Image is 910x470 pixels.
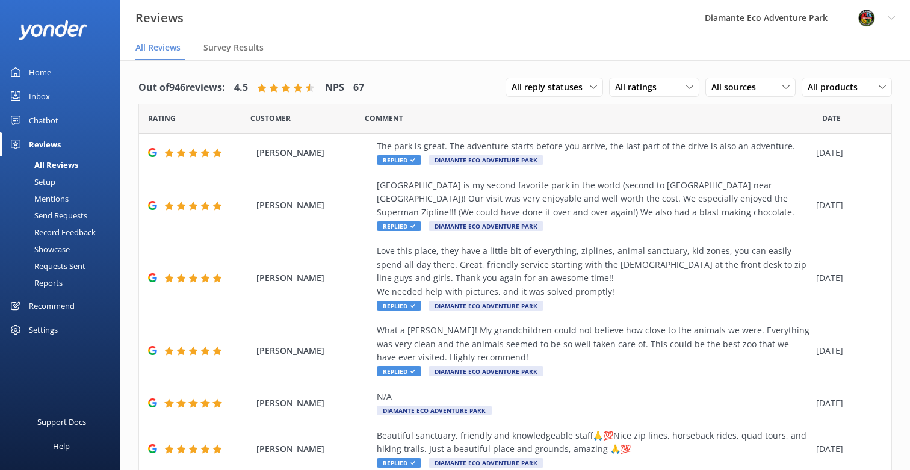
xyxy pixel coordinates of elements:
[377,140,810,153] div: The park is great. The adventure starts before you arrive, the last part of the drive is also an ...
[29,318,58,342] div: Settings
[429,301,543,311] span: Diamante Eco Adventure Park
[816,442,876,456] div: [DATE]
[365,113,403,124] span: Question
[256,397,371,410] span: [PERSON_NAME]
[822,113,841,124] span: Date
[7,156,78,173] div: All Reviews
[429,458,543,468] span: Diamante Eco Adventure Park
[256,344,371,357] span: [PERSON_NAME]
[816,397,876,410] div: [DATE]
[18,20,87,40] img: yonder-white-logo.png
[256,271,371,285] span: [PERSON_NAME]
[711,81,763,94] span: All sources
[377,221,421,231] span: Replied
[7,274,120,291] a: Reports
[7,207,87,224] div: Send Requests
[377,155,421,165] span: Replied
[256,199,371,212] span: [PERSON_NAME]
[135,8,184,28] h3: Reviews
[325,80,344,96] h4: NPS
[29,60,51,84] div: Home
[7,258,120,274] a: Requests Sent
[29,84,50,108] div: Inbox
[429,155,543,165] span: Diamante Eco Adventure Park
[53,434,70,458] div: Help
[816,146,876,159] div: [DATE]
[250,113,291,124] span: Date
[37,410,86,434] div: Support Docs
[377,366,421,376] span: Replied
[377,324,810,364] div: What a [PERSON_NAME]! My grandchildren could not believe how close to the animals we were. Everyt...
[7,190,120,207] a: Mentions
[816,271,876,285] div: [DATE]
[377,429,810,456] div: Beautiful sanctuary, friendly and knowledgeable staff🙏💯Nice zip lines, horseback rides, quad tour...
[429,221,543,231] span: Diamante Eco Adventure Park
[7,173,55,190] div: Setup
[512,81,590,94] span: All reply statuses
[29,108,58,132] div: Chatbot
[138,80,225,96] h4: Out of 946 reviews:
[29,294,75,318] div: Recommend
[377,406,492,415] span: Diamante Eco Adventure Park
[135,42,181,54] span: All Reviews
[377,179,810,219] div: [GEOGRAPHIC_DATA] is my second favorite park in the world (second to [GEOGRAPHIC_DATA] near [GEOG...
[7,274,63,291] div: Reports
[816,344,876,357] div: [DATE]
[7,241,120,258] a: Showcase
[808,81,865,94] span: All products
[7,173,120,190] a: Setup
[377,390,810,403] div: N/A
[7,190,69,207] div: Mentions
[256,146,371,159] span: [PERSON_NAME]
[816,199,876,212] div: [DATE]
[256,442,371,456] span: [PERSON_NAME]
[377,458,421,468] span: Replied
[234,80,248,96] h4: 4.5
[377,301,421,311] span: Replied
[858,9,876,27] img: 831-1756915225.png
[7,207,120,224] a: Send Requests
[203,42,264,54] span: Survey Results
[377,244,810,298] div: Love this place, they have a little bit of everything, ziplines, animal sanctuary, kid zones, you...
[148,113,176,124] span: Date
[353,80,364,96] h4: 67
[29,132,61,156] div: Reviews
[7,241,70,258] div: Showcase
[7,156,120,173] a: All Reviews
[7,258,85,274] div: Requests Sent
[7,224,96,241] div: Record Feedback
[615,81,664,94] span: All ratings
[7,224,120,241] a: Record Feedback
[429,366,543,376] span: Diamante Eco Adventure Park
